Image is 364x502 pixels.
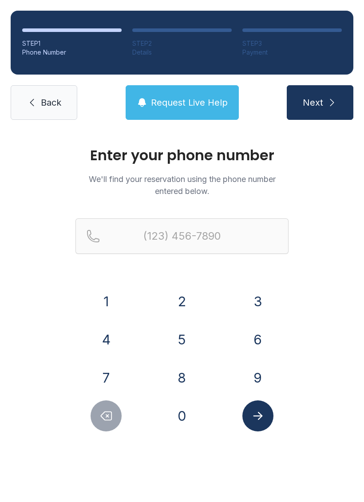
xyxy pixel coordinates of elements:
[151,96,228,109] span: Request Live Help
[75,173,289,197] p: We'll find your reservation using the phone number entered below.
[75,148,289,162] h1: Enter your phone number
[242,400,273,431] button: Submit lookup form
[166,286,198,317] button: 2
[242,286,273,317] button: 3
[166,362,198,393] button: 8
[242,39,342,48] div: STEP 3
[242,324,273,355] button: 6
[132,39,232,48] div: STEP 2
[75,218,289,254] input: Reservation phone number
[303,96,323,109] span: Next
[132,48,232,57] div: Details
[91,286,122,317] button: 1
[22,39,122,48] div: STEP 1
[166,400,198,431] button: 0
[166,324,198,355] button: 5
[242,48,342,57] div: Payment
[91,324,122,355] button: 4
[22,48,122,57] div: Phone Number
[91,400,122,431] button: Delete number
[242,362,273,393] button: 9
[91,362,122,393] button: 7
[41,96,61,109] span: Back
